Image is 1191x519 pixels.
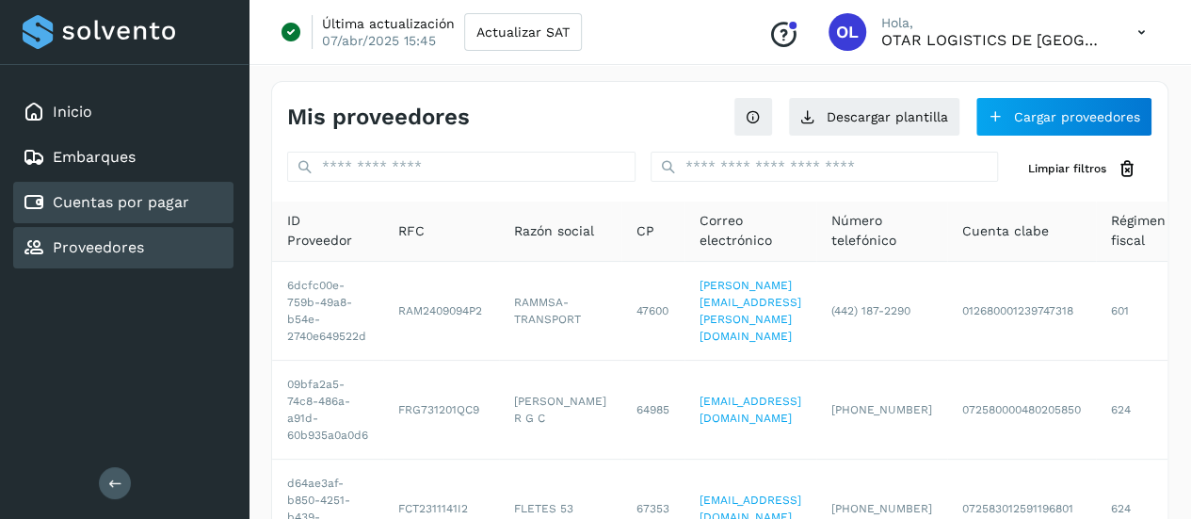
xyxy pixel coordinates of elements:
[53,238,144,256] a: Proveedores
[636,221,654,241] span: CP
[464,13,582,51] button: Actualizar SAT
[383,361,499,460] td: FRG731201QC9
[831,403,932,416] span: [PHONE_NUMBER]
[788,97,960,137] button: Descargar plantilla
[975,97,1152,137] button: Cargar proveedores
[13,182,233,223] div: Cuentas por pagar
[962,221,1049,241] span: Cuenta clabe
[947,262,1096,361] td: 012680001239747318
[322,32,436,49] p: 07/abr/2025 15:45
[272,262,383,361] td: 6dcfc00e-759b-49a8-b54e-2740e649522d
[398,221,425,241] span: RFC
[514,221,594,241] span: Razón social
[1096,361,1181,460] td: 624
[831,502,932,515] span: [PHONE_NUMBER]
[287,211,368,251] span: ID Proveedor
[831,211,932,251] span: Número telefónico
[53,193,189,211] a: Cuentas por pagar
[53,148,136,166] a: Embarques
[947,361,1096,460] td: 072580000480205850
[53,103,92,121] a: Inicio
[1111,211,1166,251] span: Régimen fiscal
[13,227,233,268] div: Proveedores
[476,25,570,39] span: Actualizar SAT
[13,137,233,178] div: Embarques
[700,395,801,425] a: [EMAIL_ADDRESS][DOMAIN_NAME]
[499,361,621,460] td: [PERSON_NAME] R G C
[499,262,621,361] td: RAMMSA-TRANSPORT
[383,262,499,361] td: RAM2409094P2
[881,31,1107,49] p: OTAR LOGISTICS DE MEXICO SA DE CV
[1096,262,1181,361] td: 601
[272,361,383,460] td: 09bfa2a5-74c8-486a-a91d-60b935a0a0d6
[287,104,470,131] h4: Mis proveedores
[831,304,910,317] span: (442) 187-2290
[13,91,233,133] div: Inicio
[700,279,801,343] a: [PERSON_NAME][EMAIL_ADDRESS][PERSON_NAME][DOMAIN_NAME]
[621,361,684,460] td: 64985
[1028,160,1106,177] span: Limpiar filtros
[700,211,801,251] span: Correo electrónico
[322,15,455,32] p: Última actualización
[881,15,1107,31] p: Hola,
[621,262,684,361] td: 47600
[1013,152,1152,187] button: Limpiar filtros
